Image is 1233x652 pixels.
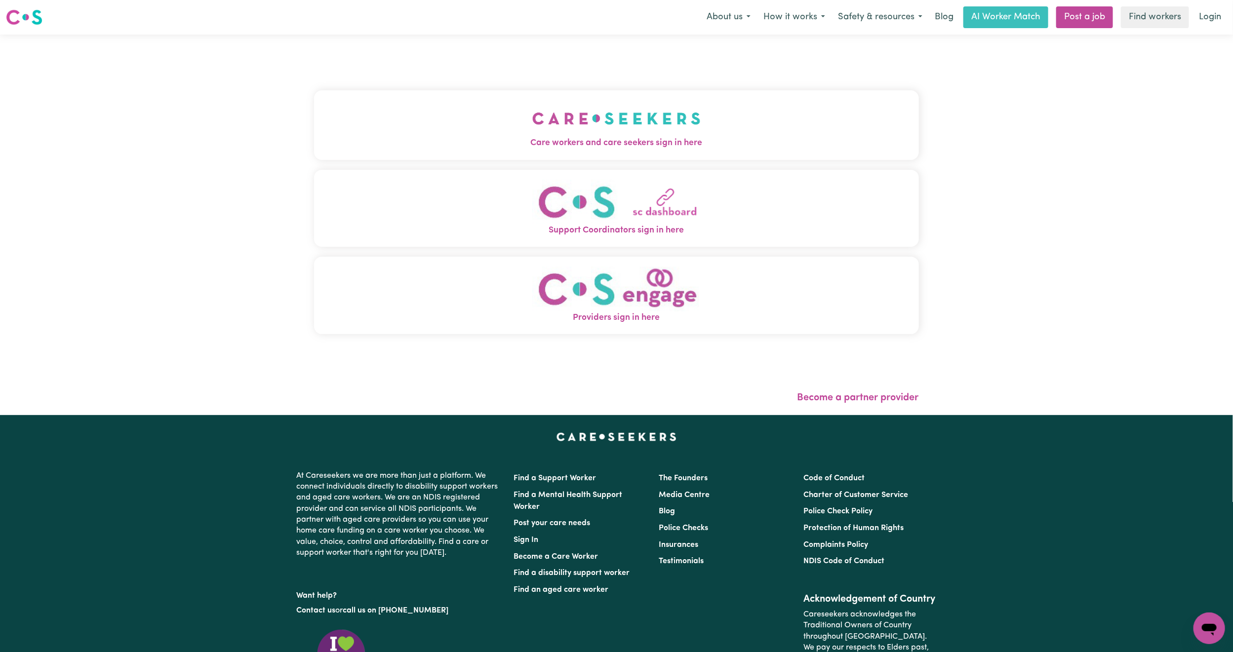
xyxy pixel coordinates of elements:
button: How it works [757,7,832,28]
a: Insurances [659,541,698,549]
a: Post your care needs [514,519,591,527]
a: The Founders [659,474,708,482]
a: Careseekers logo [6,6,42,29]
a: Post a job [1056,6,1113,28]
span: Support Coordinators sign in here [314,224,919,237]
a: call us on [PHONE_NUMBER] [343,607,449,614]
button: Safety & resources [832,7,929,28]
button: Care workers and care seekers sign in here [314,90,919,159]
a: Protection of Human Rights [803,524,904,532]
a: Code of Conduct [803,474,865,482]
p: or [297,601,502,620]
a: Sign In [514,536,539,544]
a: Find a Support Worker [514,474,597,482]
img: Careseekers logo [6,8,42,26]
span: Care workers and care seekers sign in here [314,137,919,150]
a: Find workers [1121,6,1189,28]
a: Media Centre [659,491,710,499]
a: Police Checks [659,524,708,532]
a: Login [1193,6,1227,28]
a: Find a Mental Health Support Worker [514,491,623,511]
a: Blog [929,6,959,28]
a: AI Worker Match [963,6,1048,28]
iframe: Button to launch messaging window, conversation in progress [1193,613,1225,644]
a: Careseekers home page [557,433,676,441]
p: At Careseekers we are more than just a platform. We connect individuals directly to disability su... [297,466,502,563]
a: Charter of Customer Service [803,491,908,499]
a: Blog [659,507,675,515]
button: Support Coordinators sign in here [314,170,919,247]
a: Become a Care Worker [514,553,598,561]
a: Become a partner provider [797,393,919,403]
a: Contact us [297,607,336,614]
button: About us [700,7,757,28]
a: Police Check Policy [803,507,873,515]
h2: Acknowledgement of Country [803,593,936,605]
a: Find a disability support worker [514,569,630,577]
p: Want help? [297,586,502,601]
a: Complaints Policy [803,541,868,549]
a: Find an aged care worker [514,586,609,594]
a: NDIS Code of Conduct [803,557,884,565]
button: Providers sign in here [314,257,919,334]
span: Providers sign in here [314,311,919,324]
a: Testimonials [659,557,704,565]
